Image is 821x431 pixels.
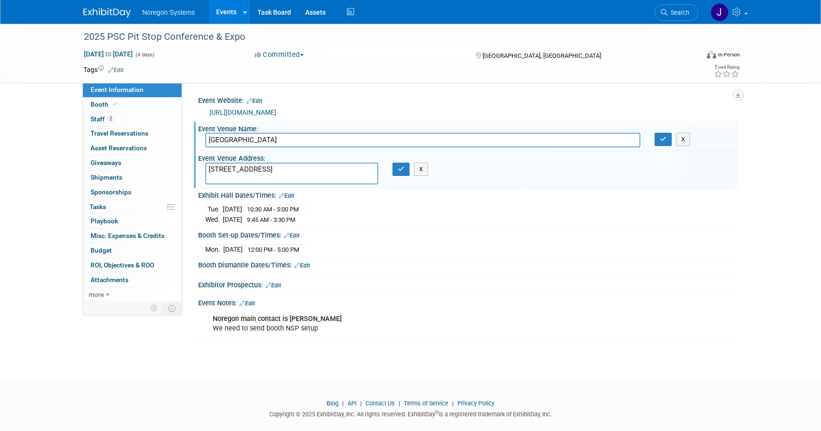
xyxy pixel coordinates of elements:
[414,163,429,176] button: X
[205,214,223,224] td: Wed.
[83,288,182,302] a: more
[198,188,738,201] div: Exhibit Hall Dates/Times:
[642,49,740,64] div: Event Format
[91,86,144,93] span: Event Information
[81,28,684,46] div: 2025 PSC Pit Stop Conference & Expo
[91,144,147,152] span: Asset Reservations
[91,188,131,196] span: Sponsorships
[83,112,182,127] a: Staff2
[198,228,738,240] div: Booth Set-up Dates/Times:
[714,65,739,70] div: Event Rating
[91,232,164,239] span: Misc. Expenses & Credits
[198,258,738,270] div: Booth Dismantle Dates/Times:
[247,206,299,213] span: 10:30 AM - 5:00 PM
[83,156,182,170] a: Giveaways
[91,129,148,137] span: Travel Reservations
[247,246,299,253] span: 12:00 PM - 5:00 PM
[206,310,633,338] div: We need to send booth NSP setup
[205,244,223,254] td: Mon.
[107,115,114,122] span: 2
[676,133,691,146] button: X
[198,296,738,308] div: Event Notes:
[83,244,182,258] a: Budget
[83,83,182,97] a: Event Information
[91,261,154,269] span: ROI, Objectives & ROO
[83,127,182,141] a: Travel Reservations
[91,115,114,123] span: Staff
[142,9,195,16] span: Noregon Systems
[198,278,738,290] div: Exhibitor Prospectus:
[83,98,182,112] a: Booth
[104,50,113,58] span: to
[198,151,738,163] div: Event Venue Address:
[340,400,346,407] span: |
[251,50,308,60] button: Committed
[83,8,131,18] img: ExhibitDay
[327,400,338,407] a: Blog
[198,122,738,134] div: Event Venue Name:
[83,185,182,200] a: Sponsorships
[265,282,281,289] a: Edit
[83,65,124,74] td: Tags
[213,315,342,323] b: Noregon main contact is [PERSON_NAME]
[83,141,182,156] a: Asset Reservations
[404,400,448,407] a: Terms of Service
[163,302,182,314] td: Toggle Event Tabs
[246,98,262,104] a: Edit
[223,244,243,254] td: [DATE]
[83,229,182,243] a: Misc. Expenses & Credits
[450,400,456,407] span: |
[457,400,494,407] a: Privacy Policy
[89,291,104,298] span: more
[435,410,438,415] sup: ®
[223,204,242,215] td: [DATE]
[83,50,133,58] span: [DATE] [DATE]
[223,214,242,224] td: [DATE]
[483,52,601,59] span: [GEOGRAPHIC_DATA], [GEOGRAPHIC_DATA]
[83,171,182,185] a: Shipments
[135,52,155,58] span: (4 days)
[279,193,294,199] a: Edit
[347,400,356,407] a: API
[146,302,163,314] td: Personalize Event Tab Strip
[718,51,740,58] div: In-Person
[365,400,395,407] a: Contact Us
[205,204,223,215] td: Tue.
[91,101,119,108] span: Booth
[239,300,255,307] a: Edit
[83,273,182,287] a: Attachments
[108,67,124,73] a: Edit
[396,400,402,407] span: |
[294,262,310,269] a: Edit
[707,51,716,58] img: Format-Inperson.png
[83,258,182,273] a: ROI, Objectives & ROO
[284,232,300,239] a: Edit
[91,174,122,181] span: Shipments
[90,203,106,211] span: Tasks
[711,3,729,21] img: Johana Gil
[210,109,276,116] a: [URL][DOMAIN_NAME]
[83,200,182,214] a: Tasks
[655,4,698,21] a: Search
[198,93,738,106] div: Event Website:
[113,101,118,107] i: Booth reservation complete
[667,9,689,16] span: Search
[358,400,364,407] span: |
[91,276,128,284] span: Attachments
[247,216,295,223] span: 9:45 AM - 3:30 PM
[91,159,121,166] span: Giveaways
[91,247,112,254] span: Budget
[91,217,118,225] span: Playbook
[83,214,182,229] a: Playbook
